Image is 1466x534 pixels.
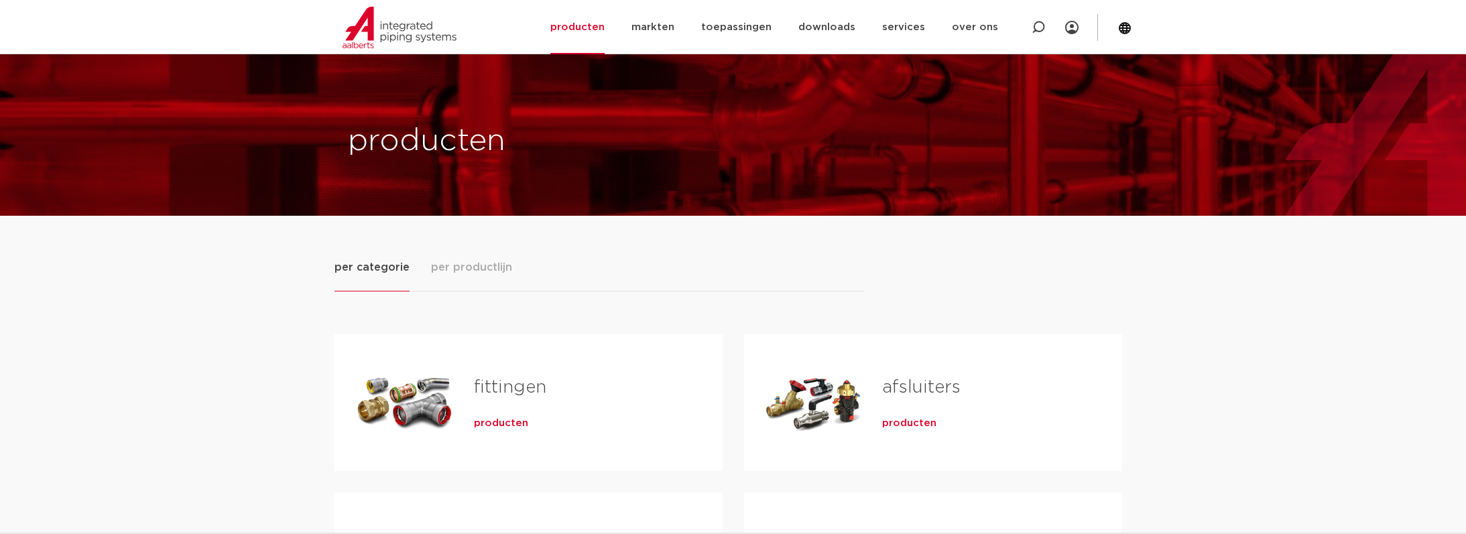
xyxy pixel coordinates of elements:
[882,379,961,396] a: afsluiters
[348,120,727,163] h1: producten
[431,259,512,275] span: per productlijn
[882,417,936,430] a: producten
[474,417,528,430] a: producten
[474,379,546,396] a: fittingen
[334,259,410,275] span: per categorie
